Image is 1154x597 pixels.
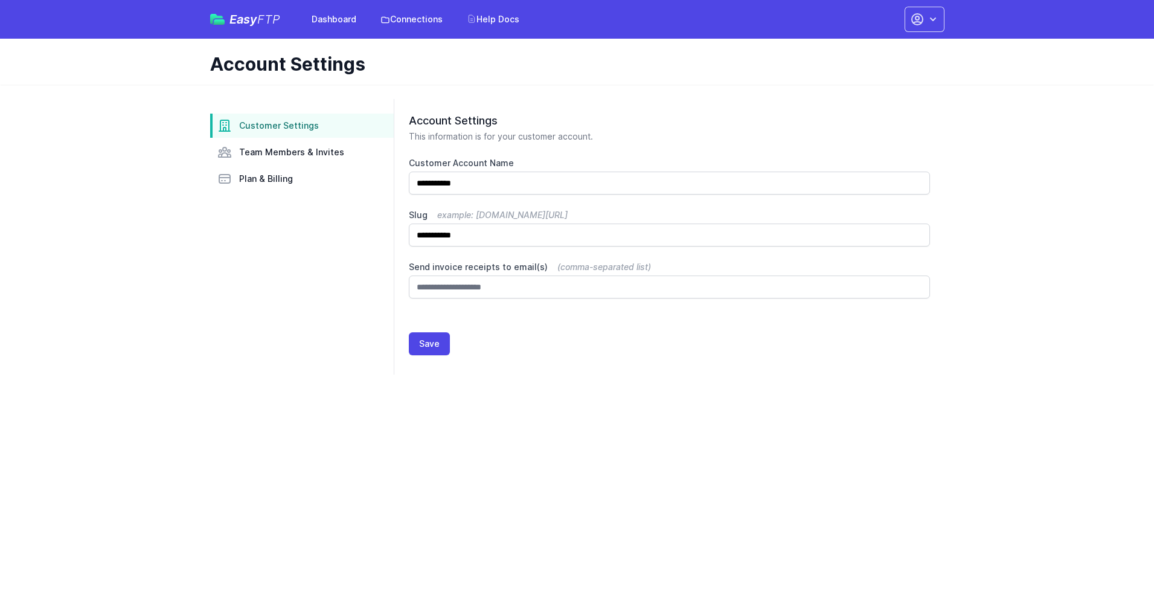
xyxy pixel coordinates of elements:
a: Team Members & Invites [210,140,394,164]
span: Customer Settings [239,120,319,132]
a: EasyFTP [210,13,280,25]
a: Help Docs [460,8,527,30]
label: Customer Account Name [409,157,930,169]
a: Plan & Billing [210,167,394,191]
span: Team Members & Invites [239,146,344,158]
span: Easy [229,13,280,25]
a: Dashboard [304,8,364,30]
span: example: [DOMAIN_NAME][URL] [437,210,568,220]
button: Save [409,332,450,355]
label: Slug [409,209,930,221]
label: Send invoice receipts to email(s) [409,261,930,273]
a: Customer Settings [210,114,394,138]
h2: Account Settings [409,114,930,128]
span: Plan & Billing [239,173,293,185]
a: Connections [373,8,450,30]
span: FTP [257,12,280,27]
span: (comma-separated list) [557,262,651,272]
h1: Account Settings [210,53,935,75]
img: easyftp_logo.png [210,14,225,25]
p: This information is for your customer account. [409,131,930,143]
